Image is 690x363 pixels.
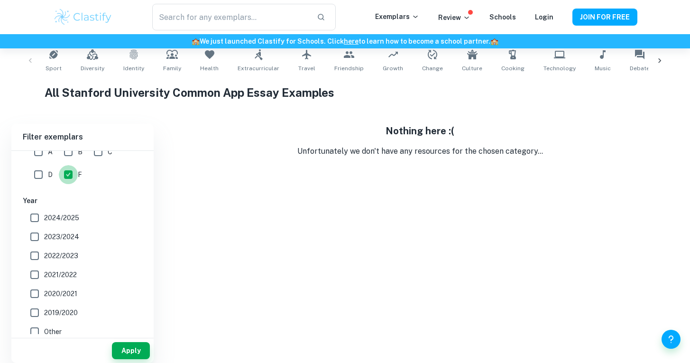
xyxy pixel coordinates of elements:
span: Health [200,64,219,73]
span: D [48,169,53,180]
span: C [108,147,112,157]
p: Review [438,12,470,23]
img: Clastify logo [53,8,113,27]
span: Travel [298,64,315,73]
p: Exemplars [375,11,419,22]
span: Other [44,326,62,337]
span: B [78,147,83,157]
span: 2020/2021 [44,289,77,299]
input: Search for any exemplars... [152,4,309,30]
span: Friendship [334,64,364,73]
button: JOIN FOR FREE [572,9,637,26]
span: 2019/2020 [44,307,78,318]
span: Culture [462,64,482,73]
h1: All Stanford University Common App Essay Examples [45,84,645,101]
span: A [48,147,53,157]
a: here [344,37,359,45]
span: Sport [46,64,62,73]
span: Extracurricular [238,64,279,73]
button: Help and Feedback [662,330,681,349]
span: 🏫 [192,37,200,45]
a: Login [535,13,553,21]
span: 2023/2024 [44,232,79,242]
span: Cooking [501,64,524,73]
span: 🏫 [490,37,498,45]
span: 2024/2025 [44,213,79,223]
span: Growth [383,64,403,73]
span: Music [595,64,611,73]
a: Schools [489,13,516,21]
span: Change [422,64,443,73]
span: Debate [630,64,650,73]
span: 2022/2023 [44,251,78,261]
p: Unfortunately we don't have any resources for the chosen category... [161,146,679,157]
button: Apply [112,342,150,359]
h6: Filter exemplars [11,124,154,150]
span: F [78,169,82,180]
span: 2021/2022 [44,270,77,280]
h6: Year [23,195,142,206]
h6: We just launched Clastify for Schools. Click to learn how to become a school partner. [2,36,688,47]
h5: Nothing here :( [161,124,679,138]
span: Identity [123,64,144,73]
span: Family [163,64,181,73]
span: Technology [543,64,576,73]
span: Diversity [81,64,104,73]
